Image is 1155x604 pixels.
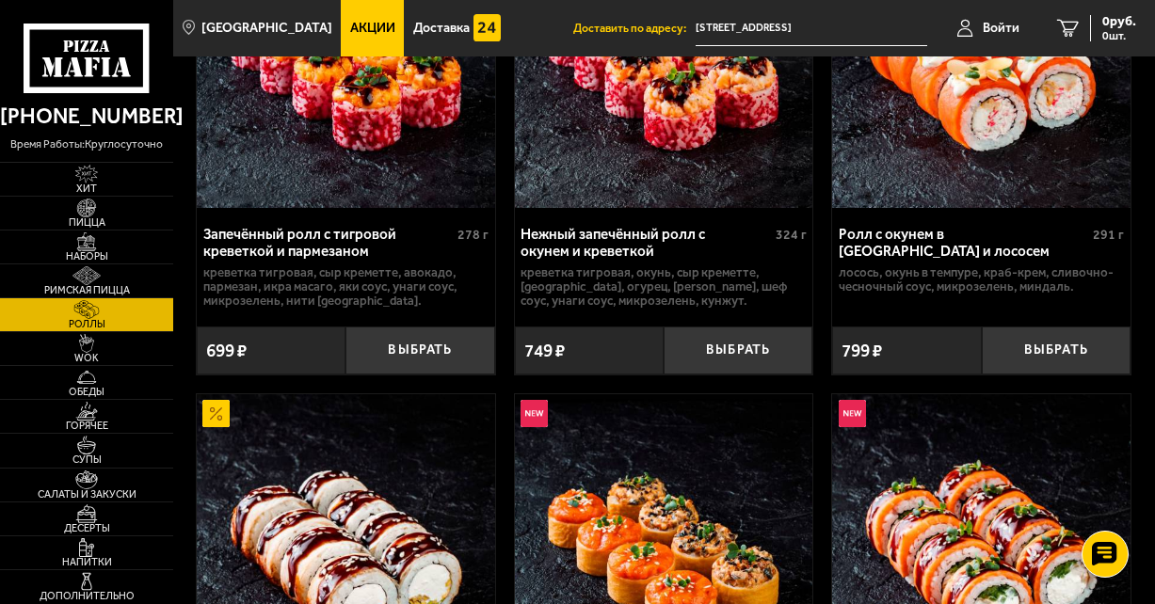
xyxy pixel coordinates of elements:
button: Выбрать [982,326,1131,374]
img: Новинка [839,400,866,427]
span: 278 г [457,227,489,243]
span: 0 руб. [1102,15,1136,28]
span: 749 ₽ [524,342,565,359]
span: Санкт-Петербург, Пушкинский район, посёлок Шушары, Пулковское шоссе, 70 [696,11,926,46]
button: Выбрать [664,326,812,374]
span: Доставить по адресу: [573,23,696,34]
p: креветка тигровая, Сыр креметте, авокадо, пармезан, икра масаго, яки соус, унаги соус, микрозелен... [203,265,489,309]
img: 15daf4d41897b9f0e9f617042186c801.svg [473,14,501,41]
span: Войти [983,22,1019,35]
span: 324 г [776,227,807,243]
span: 0 шт. [1102,30,1136,41]
img: Акционный [202,400,230,427]
p: креветка тигровая, окунь, Сыр креметте, [GEOGRAPHIC_DATA], огурец, [PERSON_NAME], шеф соус, унаги... [521,265,806,309]
input: Ваш адрес доставки [696,11,926,46]
button: Выбрать [345,326,494,374]
span: Доставка [413,22,470,35]
p: лосось, окунь в темпуре, краб-крем, сливочно-чесночный соус, микрозелень, миндаль. [839,265,1124,294]
span: 291 г [1093,227,1124,243]
img: Новинка [521,400,548,427]
span: 699 ₽ [206,342,247,359]
span: Акции [350,22,395,35]
div: Запечённый ролл с тигровой креветкой и пармезаном [203,226,453,261]
span: [GEOGRAPHIC_DATA] [201,22,332,35]
span: 799 ₽ [842,342,882,359]
div: Нежный запечённый ролл с окунем и креветкой [521,226,770,261]
div: Ролл с окунем в [GEOGRAPHIC_DATA] и лососем [839,226,1088,261]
